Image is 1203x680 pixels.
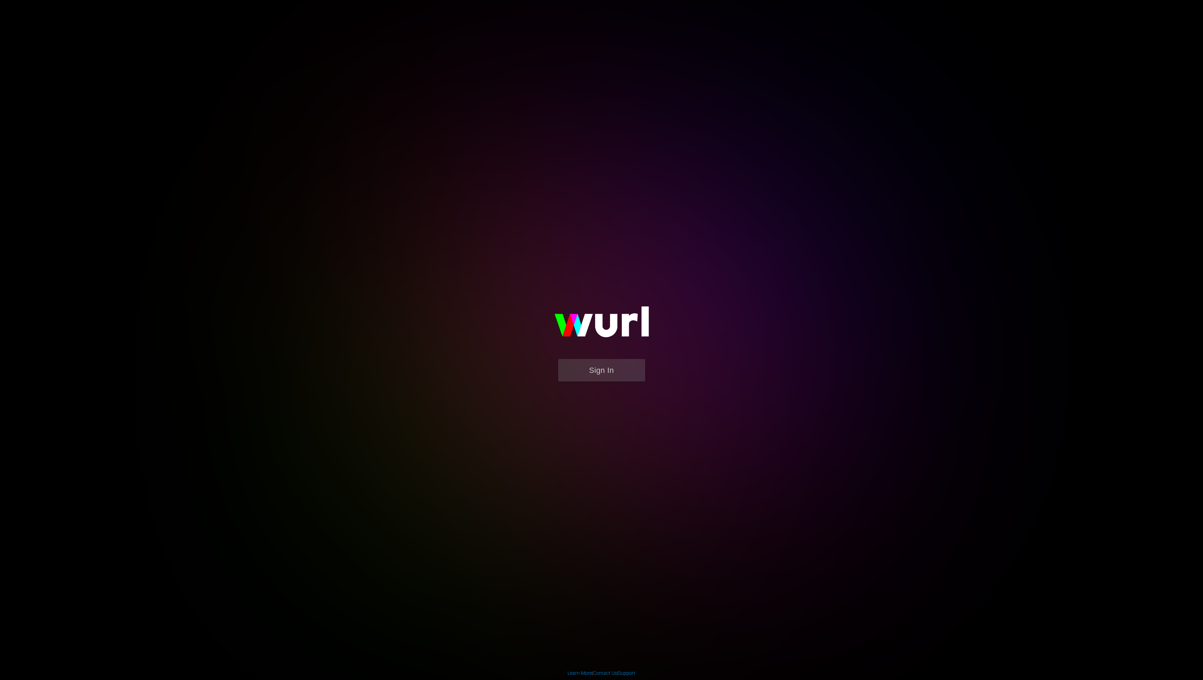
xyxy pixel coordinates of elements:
[532,291,671,359] img: wurl-logo-on-black-223613ac3d8ba8fe6dc639794a292ebdb59501304c7dfd60c99c58986ef67473.svg
[558,359,645,382] button: Sign In
[593,670,617,676] a: Contact Us
[618,670,635,676] a: Support
[568,670,592,676] a: Learn More
[568,670,635,677] div: | |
